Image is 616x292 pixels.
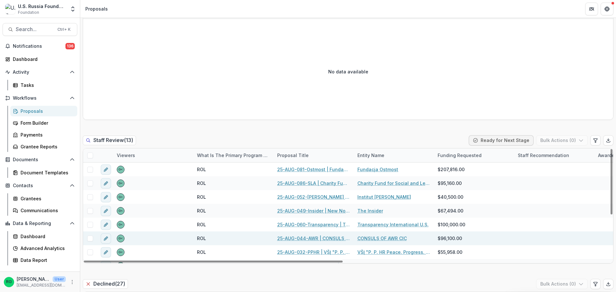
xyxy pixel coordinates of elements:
div: Dashboard [21,233,72,240]
div: Proposals [85,5,108,12]
span: Foundation [18,10,39,15]
a: The Insider [357,207,383,214]
a: VŠĮ "P. P. HR Peace. Progress. Human Rights." [357,249,430,255]
span: Data & Reporting [13,221,67,226]
button: Get Help [601,3,613,15]
span: ROL [197,235,206,242]
a: 25-AUG-032-PPHR | VŠĮ "P. P. HR Peace. Progress. Human Rights." - 2025 - Grant Proposal Applicati... [277,249,350,255]
span: $96,100.00 [438,235,462,242]
div: Proposal Title [273,148,354,162]
button: Notifications136 [3,41,77,51]
div: Entity Name [354,148,434,162]
button: edit [101,178,111,188]
button: Ready for Next Stage [469,135,534,146]
button: Search... [3,23,77,36]
button: edit [101,220,111,230]
span: $55,958.00 [438,249,462,255]
button: Export table data [603,135,613,146]
img: U.S. Russia Foundation [5,4,15,14]
div: Viewers [113,148,193,162]
span: ROL [197,166,206,173]
button: Partners [585,3,598,15]
nav: breadcrumb [83,4,110,13]
button: Open Workflows [3,93,77,103]
button: Open Contacts [3,180,77,191]
button: edit [101,206,111,216]
button: edit [101,192,111,202]
a: Data Report [10,255,77,265]
div: Entity Name [354,152,388,159]
div: Ruslan Garipov [6,280,12,284]
a: Transparency International U.S. [357,221,429,228]
span: Activity [13,70,67,75]
span: ROL [197,207,206,214]
div: Communications [21,207,72,214]
div: Advanced Analytics [21,245,72,252]
div: Gennady Podolny <gpodolny@usrf.us> [118,182,123,185]
div: Ctrl + K [56,26,72,33]
button: Edit table settings [590,279,601,289]
div: Viewers [113,152,139,159]
div: Funding Requested [434,148,514,162]
div: What is the primary program area your project fits in to? [193,148,273,162]
div: Dashboard [13,56,72,63]
span: ROL [197,221,206,228]
a: 25-AUG-081-Ostmost | Fundacja Ostmost - 2025 - Grant Proposal Application ([DATE]) [277,166,350,173]
span: Search... [16,26,54,32]
a: Document Templates [10,167,77,178]
button: More [68,278,76,286]
button: Bulk Actions (0) [536,279,588,289]
span: Contacts [13,183,67,188]
div: Gennady Podolny <gpodolny@usrf.us> [118,196,123,199]
div: Staff Recommendation [514,148,594,162]
a: Open Estonia Foundation [357,263,414,269]
span: 136 [65,43,75,49]
a: 25-AUG-049-Insider | New Nonprofit - 2025 - Grant Proposal Application ([DATE]) [277,207,350,214]
a: Payments [10,129,77,140]
a: CONSULS OF AWR CIC [357,235,407,242]
a: Fundacja Ostmost [357,166,398,173]
button: Bulk Actions (0) [536,135,588,146]
p: No data available [328,68,368,75]
div: Gennady Podolny <gpodolny@usrf.us> [118,209,123,213]
span: $36,510.00 [438,263,462,269]
button: Open Data & Reporting [3,218,77,229]
a: Proposals [10,106,77,116]
button: Open Activity [3,67,77,77]
a: Institut [PERSON_NAME] [357,194,411,200]
div: Proposals [21,108,72,114]
div: What is the primary program area your project fits in to? [193,152,273,159]
div: Data Report [21,257,72,263]
div: Payments [21,131,72,138]
div: Gennady Podolny <gpodolny@usrf.us> [118,168,123,171]
a: Dashboard [3,54,77,64]
span: Notifications [13,44,65,49]
h2: Declined ( 27 ) [83,279,128,288]
span: $100,000.00 [438,221,465,228]
button: edit [101,247,111,257]
button: Export table data [603,279,613,289]
a: 25-AUG-060-Transparency | Transparency International U.S. - 2025 - Grant Proposal Application ([D... [277,221,350,228]
a: Form Builder [10,118,77,128]
div: Form Builder [21,120,72,126]
button: Open Documents [3,154,77,165]
p: [PERSON_NAME] [17,276,50,282]
button: edit [101,233,111,244]
a: 25-AUG-052-[PERSON_NAME] | Institut [PERSON_NAME] - 2025 - Grant Proposal Application ([DATE]) [277,194,350,200]
span: $67,494.00 [438,207,463,214]
h2: Staff Review ( 13 ) [83,136,136,145]
a: Grantee Reports [10,141,77,152]
div: Tasks [21,82,72,88]
span: $95,160.00 [438,180,462,187]
div: Document Templates [21,169,72,176]
div: Gennady Podolny <gpodolny@usrf.us> [118,223,123,226]
div: Staff Recommendation [514,152,573,159]
div: Funding Requested [434,152,485,159]
a: 25-AUG-044-AWR | CONSULS OF AWR CIC - 2025 - Grant Proposal Application ([DATE]) [277,235,350,242]
span: $40,500.00 [438,194,463,200]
